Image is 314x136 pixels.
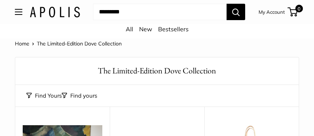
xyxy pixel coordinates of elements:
button: Open menu [15,9,22,15]
input: Search... [93,4,227,20]
h1: The Limited-Edition Dove Collection [26,65,288,76]
a: New [139,25,152,33]
nav: Breadcrumb [15,39,122,48]
button: Find Yours [26,91,62,101]
img: Apolis [30,7,80,18]
span: 0 [295,5,303,12]
a: 0 [288,7,298,16]
a: Bestsellers [158,25,189,33]
button: Search [227,4,245,20]
span: The Limited-Edition Dove Collection [37,40,122,47]
a: Home [15,40,29,47]
a: My Account [259,7,285,16]
a: All [126,25,133,33]
button: Filter collection [62,91,97,101]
